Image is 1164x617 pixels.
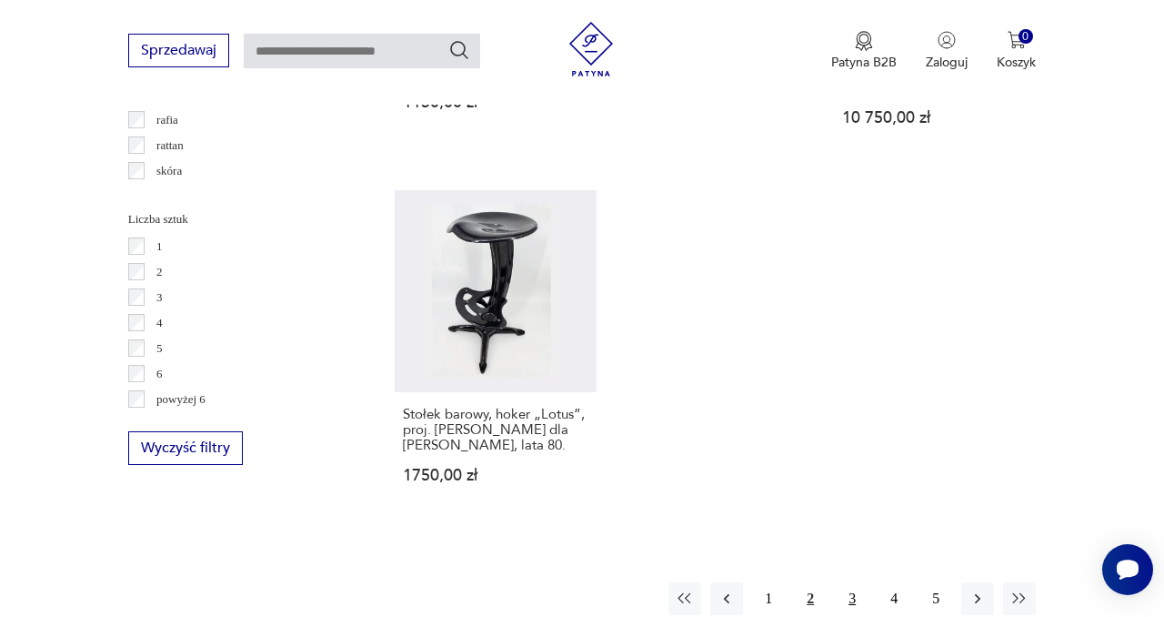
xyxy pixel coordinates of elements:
button: Szukaj [448,39,470,61]
p: 5 [156,339,163,359]
a: Ikona medaluPatyna B2B [831,31,897,71]
p: Liczba sztuk [128,209,351,229]
p: 6 [156,364,163,384]
p: Zaloguj [926,54,968,71]
button: 1 [752,582,785,615]
a: Sprzedawaj [128,46,229,58]
p: rattan [156,136,184,156]
iframe: Smartsupp widget button [1102,544,1153,595]
p: 1750,00 zł [403,468,588,483]
p: skóra [156,161,182,181]
p: powyżej 6 [156,389,206,410]
h3: Stołek barowy, hoker „Lotus”, proj. [PERSON_NAME] dla [PERSON_NAME], lata 80. [403,407,588,453]
img: Ikona medalu [855,31,873,51]
a: Stołek barowy, hoker „Lotus”, proj. Yasu Sasamoto dla Dulton, lata 80.Stołek barowy, hoker „Lotus... [395,190,597,519]
p: 4 [156,313,163,333]
p: 10 750,00 zł [842,110,1028,126]
button: 2 [794,582,827,615]
p: tkanina [156,187,191,207]
div: 0 [1018,29,1034,45]
button: Zaloguj [926,31,968,71]
button: 4 [878,582,910,615]
p: 3 [156,288,163,308]
p: 2 [156,262,163,282]
img: Patyna - sklep z meblami i dekoracjami vintage [564,22,618,76]
p: Patyna B2B [831,54,897,71]
img: Ikona koszyka [1008,31,1026,49]
p: rafia [156,110,178,130]
p: 1150,00 zł [403,95,588,110]
img: Ikonka użytkownika [938,31,956,49]
button: Wyczyść filtry [128,431,243,465]
button: 5 [919,582,952,615]
p: Koszyk [997,54,1036,71]
button: Patyna B2B [831,31,897,71]
button: Sprzedawaj [128,34,229,67]
button: 0Koszyk [997,31,1036,71]
button: 3 [836,582,868,615]
p: 1 [156,237,163,257]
